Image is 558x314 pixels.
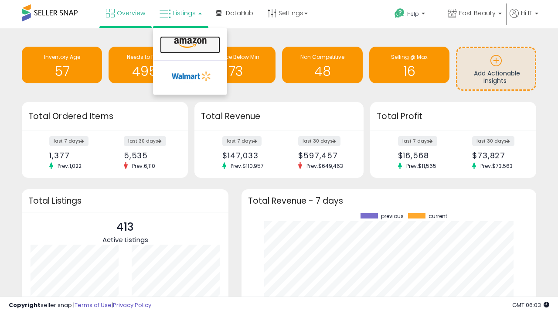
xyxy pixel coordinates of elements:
span: Add Actionable Insights [474,69,520,85]
div: seller snap | | [9,301,151,310]
span: Fast Beauty [459,9,496,17]
span: Prev: $73,563 [476,162,517,170]
div: $147,033 [222,151,272,160]
span: current [429,213,447,219]
div: $597,457 [298,151,348,160]
span: Hi IT [521,9,532,17]
span: Non Competitive [300,53,344,61]
a: Help [388,1,440,28]
div: $16,568 [398,151,447,160]
h3: Total Listings [28,198,222,204]
span: Listings [173,9,196,17]
span: 2025-09-8 06:03 GMT [512,301,549,309]
div: 5,535 [124,151,173,160]
a: Non Competitive 48 [282,47,362,83]
i: Get Help [394,8,405,19]
span: DataHub [226,9,253,17]
a: Selling @ Max 16 [369,47,449,83]
h3: Total Revenue - 7 days [248,198,530,204]
label: last 30 days [124,136,166,146]
a: Inventory Age 57 [22,47,102,83]
h1: 4956 [113,64,184,78]
h1: 73 [200,64,271,78]
a: Privacy Policy [113,301,151,309]
a: BB Price Below Min 73 [195,47,276,83]
div: $73,827 [472,151,521,160]
div: 1,377 [49,151,98,160]
span: Help [407,10,419,17]
h3: Total Revenue [201,110,357,123]
h1: 57 [26,64,98,78]
span: Prev: $11,565 [402,162,441,170]
a: Hi IT [510,9,538,28]
a: Needs to Reprice 4956 [109,47,189,83]
label: last 7 days [222,136,262,146]
strong: Copyright [9,301,41,309]
a: Add Actionable Insights [457,48,535,89]
a: Terms of Use [75,301,112,309]
span: Overview [117,9,145,17]
span: Prev: $649,463 [302,162,347,170]
span: Prev: 6,110 [128,162,160,170]
span: BB Price Below Min [211,53,259,61]
h3: Total Profit [377,110,530,123]
span: Needs to Reprice [127,53,171,61]
span: previous [381,213,404,219]
label: last 30 days [298,136,340,146]
span: Prev: $110,957 [226,162,268,170]
h1: 16 [374,64,445,78]
label: last 7 days [398,136,437,146]
span: Inventory Age [44,53,80,61]
span: Selling @ Max [391,53,428,61]
h1: 48 [286,64,358,78]
span: Active Listings [102,235,148,244]
span: Prev: 1,022 [53,162,86,170]
h3: Total Ordered Items [28,110,181,123]
label: last 30 days [472,136,514,146]
p: 413 [102,219,148,235]
label: last 7 days [49,136,88,146]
